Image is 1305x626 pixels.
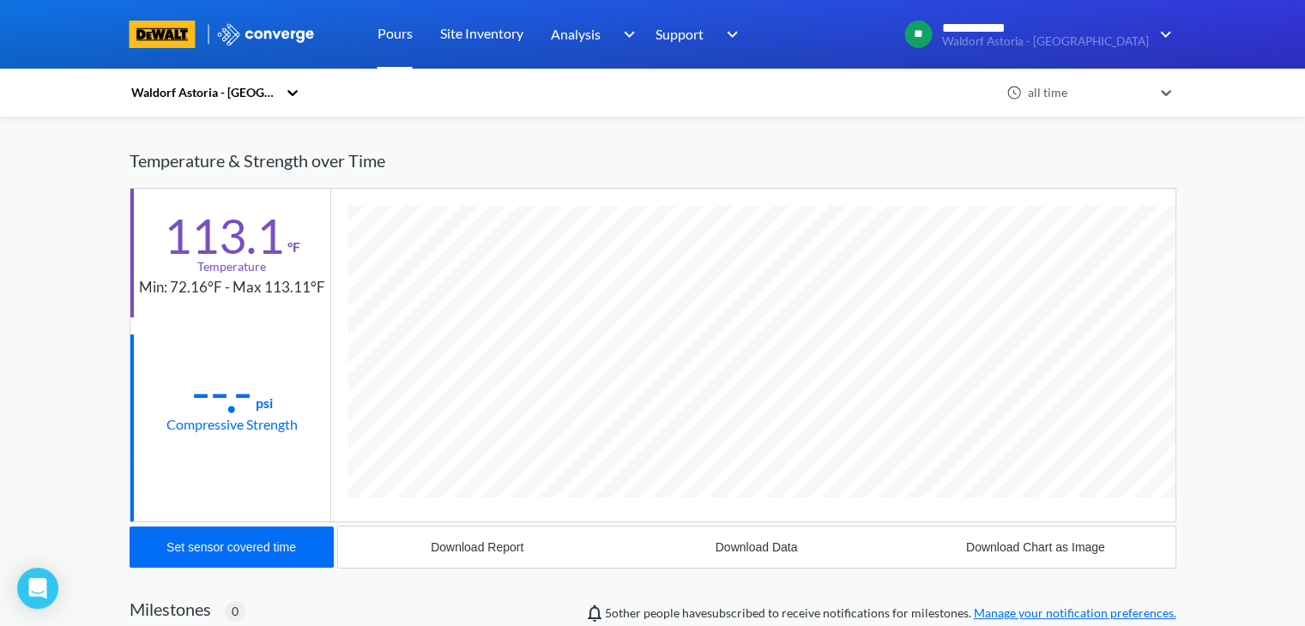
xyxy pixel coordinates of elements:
[942,35,1149,48] span: Waldorf Astoria - [GEOGRAPHIC_DATA]
[974,605,1176,620] a: Manage your notification preferences.
[17,568,58,609] div: Open Intercom Messenger
[130,527,334,568] button: Set sensor covered time
[130,21,216,48] a: branding logo
[617,527,896,568] button: Download Data
[130,599,211,619] h2: Milestones
[164,214,284,257] div: 113.1
[139,276,325,299] div: Min: 72.16°F - Max 113.11°F
[130,21,196,48] img: branding logo
[1006,85,1022,100] img: icon-clock.svg
[551,23,601,45] span: Analysis
[166,540,296,554] div: Set sensor covered time
[166,413,298,435] div: Compressive Strength
[584,603,605,623] img: notifications-icon.svg
[216,23,316,45] img: logo_ewhite.svg
[1149,24,1176,45] img: downArrow.svg
[605,605,641,620] span: Siobhan Sawyer, TJ Burnley, Jonathon Adams, Trey Triplet, Isaac Sepulveda
[197,257,266,276] div: Temperature
[130,134,1176,188] div: Temperature & Strength over Time
[1024,83,1152,102] div: all time
[716,24,743,45] img: downArrow.svg
[966,540,1105,554] div: Download Chart as Image
[232,602,239,621] span: 0
[191,370,252,413] div: --.-
[605,604,1176,623] span: people have subscribed to receive notifications for milestones.
[130,83,277,102] div: Waldorf Astoria - [GEOGRAPHIC_DATA]
[716,540,798,554] div: Download Data
[656,23,704,45] span: Support
[338,527,617,568] button: Download Report
[431,540,523,554] div: Download Report
[613,24,640,45] img: downArrow.svg
[896,527,1175,568] button: Download Chart as Image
